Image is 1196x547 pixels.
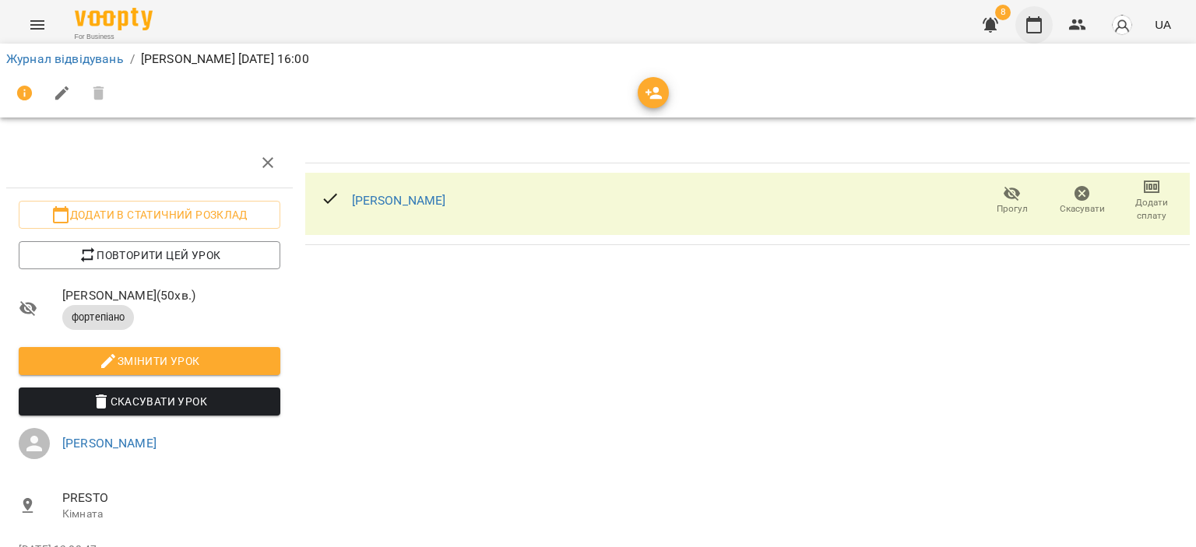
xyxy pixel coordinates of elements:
[31,205,268,224] span: Додати в статичний розклад
[62,507,280,522] p: Кімната
[352,193,446,208] a: [PERSON_NAME]
[75,32,153,42] span: For Business
[130,50,135,68] li: /
[62,436,157,451] a: [PERSON_NAME]
[19,347,280,375] button: Змінити урок
[1149,10,1177,39] button: UA
[19,201,280,229] button: Додати в статичний розклад
[1111,14,1133,36] img: avatar_s.png
[997,202,1028,216] span: Прогул
[141,50,309,68] p: [PERSON_NAME] [DATE] 16:00
[31,352,268,370] span: Змінити урок
[977,179,1047,223] button: Прогул
[1060,202,1105,216] span: Скасувати
[62,310,134,324] span: фортепіано
[19,6,56,44] button: Menu
[6,51,124,66] a: Журнал відвідувань
[62,489,280,507] span: PRESTO
[1117,179,1187,223] button: Додати сплату
[19,387,280,416] button: Скасувати Урок
[6,50,1190,68] nav: breadcrumb
[19,241,280,269] button: Повторити цей урок
[995,5,1011,20] span: 8
[1155,16,1171,33] span: UA
[31,246,268,265] span: Повторити цей урок
[62,286,280,305] span: [PERSON_NAME] ( 50 хв. )
[1126,196,1177,223] span: Додати сплату
[31,392,268,411] span: Скасувати Урок
[1047,179,1117,223] button: Скасувати
[75,8,153,30] img: Voopty Logo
